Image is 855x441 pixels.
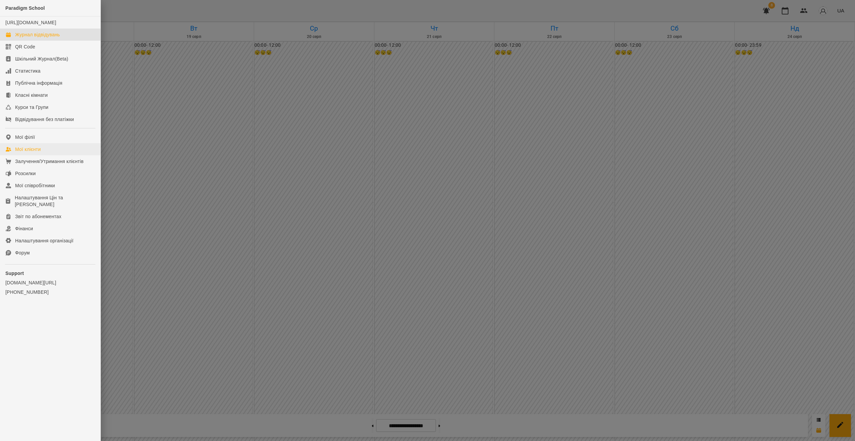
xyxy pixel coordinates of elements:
[15,158,84,165] div: Залучення/Утримання клієнтів
[5,279,95,286] a: [DOMAIN_NAME][URL]
[15,31,60,38] div: Журнал відвідувань
[15,92,48,98] div: Класні кімнати
[15,80,62,86] div: Публічна інформація
[5,289,95,295] a: [PHONE_NUMBER]
[15,146,41,153] div: Мої клієнти
[15,194,95,208] div: Налаштування Цін та [PERSON_NAME]
[5,270,95,277] p: Support
[15,237,74,244] div: Налаштування організації
[15,116,74,123] div: Відвідування без платіжки
[15,213,62,220] div: Звіт по абонементах
[5,20,56,25] a: [URL][DOMAIN_NAME]
[15,134,35,141] div: Мої філії
[15,249,30,256] div: Форум
[15,55,68,62] div: Шкільний Журнал(Beta)
[5,5,45,11] span: Paradigm School
[15,170,36,177] div: Розсилки
[15,182,55,189] div: Мої співробітники
[15,43,35,50] div: QR Code
[15,68,41,74] div: Статистика
[15,104,48,111] div: Курси та Групи
[15,225,33,232] div: Фінанси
